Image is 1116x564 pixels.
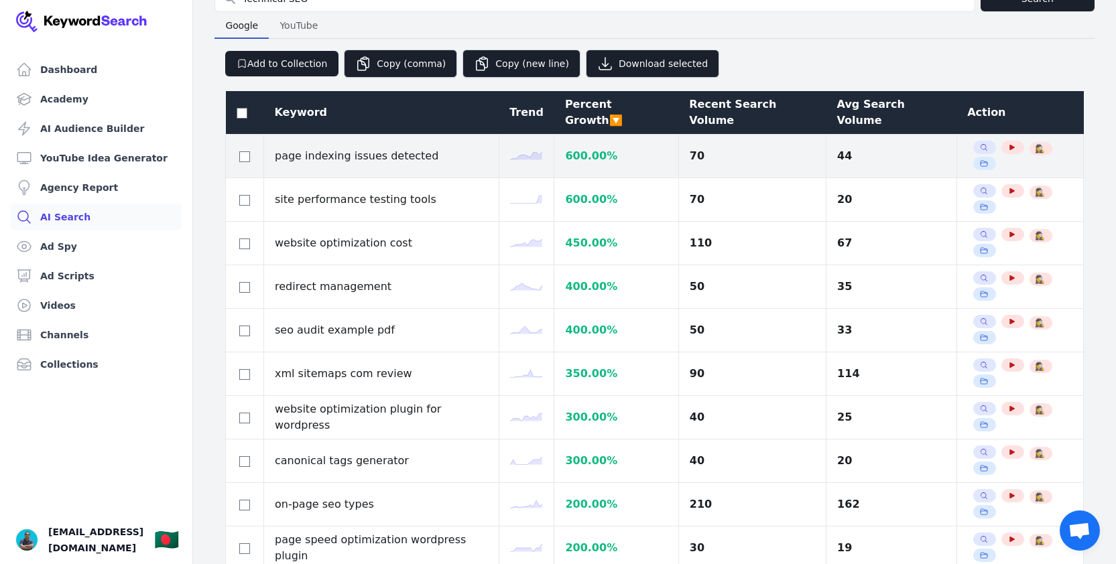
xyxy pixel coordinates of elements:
div: 25 [837,409,946,425]
td: seo audit example pdf [264,309,499,352]
div: 19 [837,540,946,556]
button: 🇧🇩 [154,526,179,553]
button: 🕵️‍♀️ [1035,274,1046,285]
div: 40 [690,409,815,425]
td: page indexing issues detected [264,135,499,178]
div: Percent Growth 🔽 [565,96,668,129]
div: Trend [509,104,544,121]
div: 200.00 % [565,496,667,512]
div: 450.00 % [565,235,667,251]
div: 300.00 % [565,409,667,425]
div: 400.00 % [565,279,667,295]
div: Action [967,104,1072,121]
div: 40 [690,453,815,469]
button: 🕵️‍♀️ [1035,535,1046,546]
button: 🕵️‍♀️ [1035,492,1046,502]
span: YouTube [274,16,323,35]
td: website optimization cost [264,222,499,265]
a: Videos [11,292,182,319]
a: YouTube Idea Generator [11,145,182,171]
td: website optimization plugin for wordpress [264,396,499,439]
div: 210 [690,496,815,512]
div: 200.00 % [565,540,667,556]
div: 162 [837,496,946,512]
div: Keyword [275,104,489,121]
td: redirect management [264,265,499,309]
a: Ad Scripts [11,263,182,289]
div: 🇧🇩 [154,528,179,552]
div: 70 [690,192,815,208]
div: 50 [690,279,815,295]
button: 🕵️‍♀️ [1035,187,1046,198]
span: Google [220,16,263,35]
a: Ad Spy [11,233,182,260]
a: Agency Report [11,174,182,201]
div: 33 [837,322,946,338]
div: 114 [837,366,946,382]
button: 🕵️‍♀️ [1035,143,1046,154]
span: [EMAIL_ADDRESS][DOMAIN_NAME] [48,524,143,556]
button: 🕵️‍♀️ [1035,361,1046,372]
button: 🕵️‍♀️ [1035,448,1046,459]
td: on-page seo types [264,483,499,526]
td: site performance testing tools [264,178,499,222]
a: Channels [11,322,182,348]
a: Dashboard [11,56,182,83]
a: AI Search [11,204,182,230]
div: 70 [690,148,815,164]
div: 110 [690,235,815,251]
button: Open user button [16,529,38,551]
img: Your Company [16,11,147,32]
button: 🕵️‍♀️ [1035,405,1046,415]
button: Copy (comma) [344,50,457,78]
div: 30 [690,540,815,556]
div: 67 [837,235,946,251]
td: xml sitemaps com review [264,352,499,396]
div: Open chat [1060,510,1100,551]
div: Recent Search Volume [689,96,815,129]
button: Copy (new line) [462,50,580,78]
td: canonical tags generator [264,439,499,483]
a: Academy [11,86,182,113]
div: 300.00 % [565,453,667,469]
div: 350.00 % [565,366,667,382]
a: AI Audience Builder [11,115,182,142]
a: Collections [11,351,182,378]
div: 600.00 % [565,148,667,164]
div: Avg Search Volume [837,96,946,129]
div: 35 [837,279,946,295]
button: Add to Collection [225,51,338,76]
button: Download selected [586,50,719,78]
div: 20 [837,453,946,469]
button: 🕵️‍♀️ [1035,230,1046,241]
div: 400.00 % [565,322,667,338]
div: 50 [690,322,815,338]
button: 🕵️‍♀️ [1035,318,1046,328]
div: 90 [690,366,815,382]
div: 20 [837,192,946,208]
div: 44 [837,148,946,164]
div: 600.00 % [565,192,667,208]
